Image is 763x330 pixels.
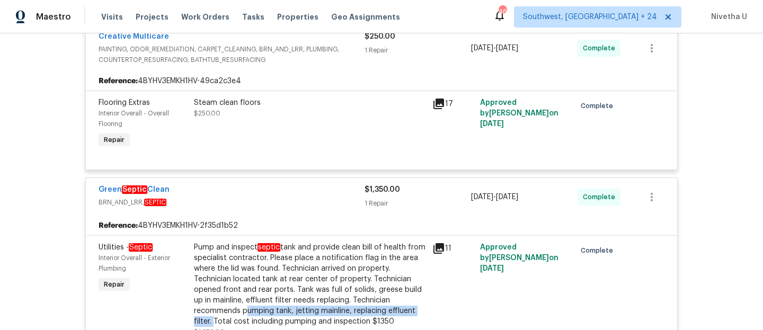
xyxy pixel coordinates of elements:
[99,76,138,86] b: Reference:
[99,44,365,65] span: PAINTING, ODOR_REMEDIATION, CARPET_CLEANING, BRN_AND_LRR, PLUMBING, COUNTERTOP_RESURFACING, BATHT...
[365,198,471,209] div: 1 Repair
[99,255,170,272] span: Interior Overall - Exterior Plumbing
[471,43,518,53] span: -
[583,192,619,202] span: Complete
[581,101,617,111] span: Complete
[277,12,318,22] span: Properties
[129,243,153,252] em: Septic
[432,97,474,110] div: 17
[194,242,426,327] div: Pump and inspect tank and provide clean bill of health from specialist contractor. Please place a...
[480,244,558,272] span: Approved by [PERSON_NAME] on
[707,12,747,22] span: Nivetha U
[471,44,493,52] span: [DATE]
[258,243,280,252] em: septic
[432,242,474,255] div: 11
[365,33,395,40] span: $250.00
[99,33,169,40] a: Creative Multicare
[194,97,426,108] div: Steam clean floors
[136,12,168,22] span: Projects
[365,45,471,56] div: 1 Repair
[100,279,129,290] span: Repair
[331,12,400,22] span: Geo Assignments
[99,243,153,252] span: Utilities -
[242,13,264,21] span: Tasks
[471,193,493,201] span: [DATE]
[86,72,677,91] div: 4BYHV3EMKH1HV-49ca2c3e4
[194,110,220,117] span: $250.00
[99,110,169,127] span: Interior Overall - Overall Flooring
[496,193,518,201] span: [DATE]
[99,197,365,208] span: BRN_AND_LRR,
[144,199,166,206] em: SEPTIC
[99,99,150,106] span: Flooring Extras
[181,12,229,22] span: Work Orders
[496,44,518,52] span: [DATE]
[100,135,129,145] span: Repair
[99,220,138,231] b: Reference:
[101,12,123,22] span: Visits
[499,6,506,17] div: 461
[480,99,558,128] span: Approved by [PERSON_NAME] on
[99,185,170,194] a: GreenSepticClean
[523,12,657,22] span: Southwest, [GEOGRAPHIC_DATA] + 24
[86,216,677,235] div: 4BYHV3EMKH1HV-2f35d1b52
[122,185,147,194] em: Septic
[581,245,617,256] span: Complete
[36,12,71,22] span: Maestro
[480,120,504,128] span: [DATE]
[583,43,619,53] span: Complete
[480,265,504,272] span: [DATE]
[471,192,518,202] span: -
[365,186,400,193] span: $1,350.00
